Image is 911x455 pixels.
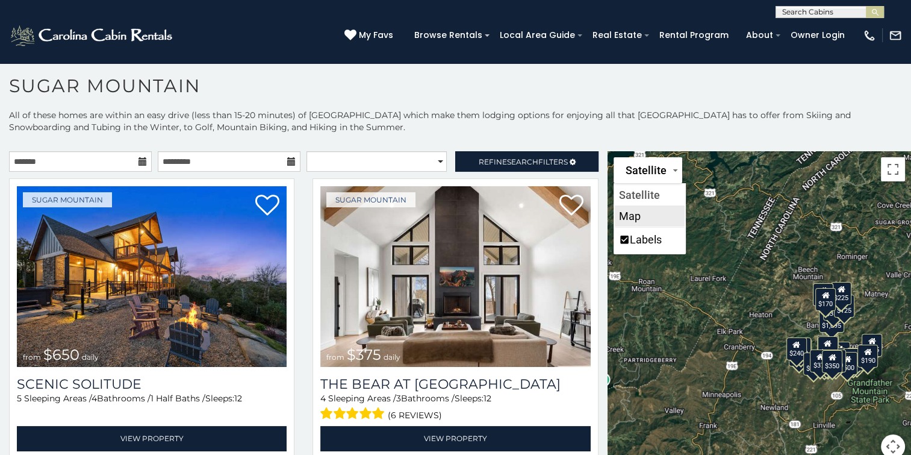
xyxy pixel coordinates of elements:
li: Show street map [615,206,685,227]
div: $300 [818,336,838,359]
span: $375 [347,346,381,363]
label: Labels [630,233,662,246]
img: Scenic Solitude [17,186,287,367]
span: Refine Filters [479,157,568,166]
a: Sugar Mountain [326,192,415,207]
div: $170 [815,288,836,311]
a: About [740,26,779,45]
a: RefineSearchFilters [455,151,598,172]
a: Real Estate [586,26,648,45]
a: Local Area Guide [494,26,581,45]
a: Rental Program [653,26,735,45]
img: White-1-2.png [9,24,176,48]
a: View Property [17,426,287,451]
div: $195 [843,348,863,371]
h3: The Bear At Sugar Mountain [320,376,590,392]
div: $375 [810,350,830,372]
span: daily [384,353,400,362]
div: $650 [803,353,824,375]
span: from [326,353,344,362]
span: 4 [92,393,97,404]
img: The Bear At Sugar Mountain [320,186,590,367]
a: The Bear At Sugar Mountain from $375 daily [320,186,590,367]
span: 4 [320,393,326,404]
div: $350 [825,350,846,372]
a: The Bear At [GEOGRAPHIC_DATA] [320,376,590,392]
span: 12 [234,393,242,404]
div: $190 [857,345,878,368]
li: Labels [615,228,685,253]
a: Add to favorites [255,193,279,219]
span: from [23,353,41,362]
div: Sleeping Areas / Bathrooms / Sleeps: [17,392,287,423]
span: daily [82,353,99,362]
button: Change map style [614,157,682,183]
a: Sugar Mountain [23,192,112,207]
div: $200 [829,342,850,365]
ul: Change map style [614,183,686,254]
div: $225 [831,282,851,305]
a: Scenic Solitude [17,376,287,392]
div: Sleeping Areas / Bathrooms / Sleeps: [320,392,590,423]
a: My Favs [344,29,396,42]
span: 5 [17,393,22,404]
div: $350 [822,350,842,373]
button: Toggle fullscreen view [881,157,905,181]
a: Browse Rentals [408,26,488,45]
div: $265 [818,335,838,358]
a: Add to favorites [559,193,583,219]
img: phone-regular-white.png [863,29,876,42]
a: Owner Login [785,26,851,45]
span: 12 [483,393,491,404]
div: $125 [834,295,854,318]
div: $190 [817,335,838,358]
span: $650 [43,346,79,363]
img: mail-regular-white.png [889,29,902,42]
div: $500 [837,352,857,375]
div: $155 [862,334,882,357]
span: Satellite [626,164,667,177]
li: Show satellite imagery [615,184,685,206]
span: 3 [396,393,401,404]
div: $240 [786,337,806,360]
a: Scenic Solitude from $650 daily [17,186,287,367]
span: My Favs [359,29,393,42]
span: Search [507,157,538,166]
span: 1 Half Baths / [151,393,205,404]
span: (6 reviews) [388,407,442,423]
div: $1,095 [819,310,844,333]
a: View Property [320,426,590,451]
div: $240 [813,283,833,306]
